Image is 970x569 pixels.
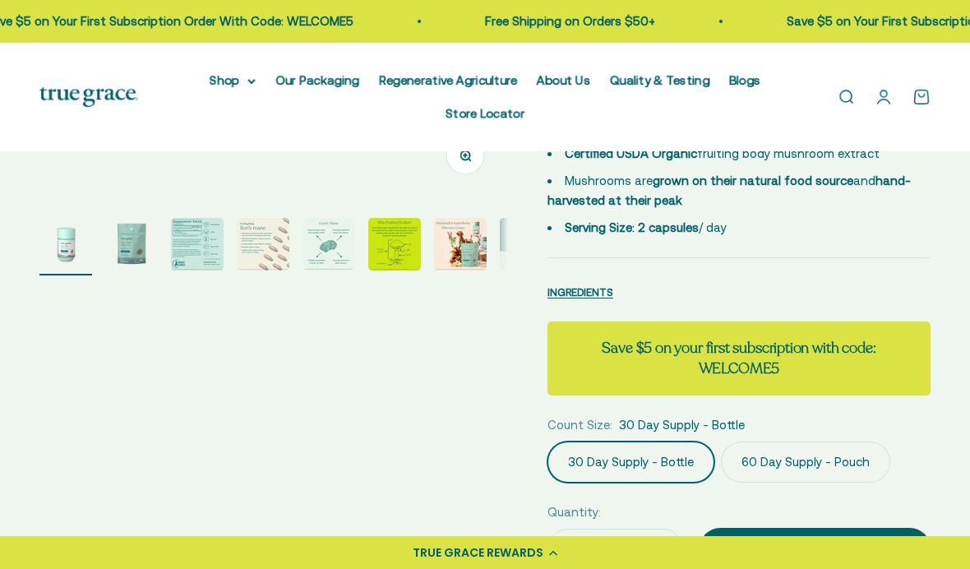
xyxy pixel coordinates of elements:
[729,73,760,87] a: Blogs
[237,218,289,271] img: - Mushrooms are grown on their natural food source and hand-harvested at their peak - 250 mg beta...
[635,530,682,569] button: Increase quantity
[619,415,745,435] span: 30 Day Supply - Bottle
[368,218,421,275] button: Go to item 6
[548,530,596,569] button: Decrease quantity
[105,218,158,275] button: Go to item 2
[171,218,224,271] img: Try Grvae full-spectrum mushroom extracts are crafted with intention. We start with the fruiting ...
[500,218,552,275] button: Go to item 8
[39,218,92,271] img: Lion's Mane Mushroom Supplement for Brain, Nerve&Cognitive Support* 1 g daily supports brain heal...
[368,218,421,271] img: The "fruiting body" (typically the stem, gills, and cap of the mushroom) has higher levels of act...
[379,73,517,87] a: Regenerative Agriculture
[547,218,931,238] li: / day
[434,218,487,271] img: Meaningful Ingredients. Effective Doses.
[565,146,697,160] strong: Certified USDA Organic
[537,73,590,87] a: About Us
[547,173,911,207] span: Mushrooms are and
[547,282,613,302] button: INGREDIENTS
[303,218,355,275] button: Go to item 5
[171,218,224,275] button: Go to item 3
[602,338,875,378] strong: Save $5 on your first subscription with code: WELCOME5
[565,220,699,234] strong: Serving Size: 2 capsules
[446,106,524,120] a: Store Locator
[547,144,931,164] li: fruiting body mushroom extract
[434,218,487,275] button: Go to item 7
[610,73,709,87] a: Quality & Testing
[413,544,543,562] div: TRUE GRACE REWARDS
[210,71,256,90] summary: Shop
[39,218,92,275] button: Go to item 1
[547,286,613,298] span: INGREDIENTS
[500,218,552,271] img: True Grace mushrooms undergo a multi-step hot water extraction process to create extracts with 25...
[478,14,649,28] a: Free Shipping on Orders $50+
[547,502,601,522] label: Quantity:
[105,218,158,271] img: Lion's Mane Mushroom Supplement for Brain, Nerve&Cognitive Support* - 1 g daily supports brain he...
[700,528,931,569] button: Add to cart
[275,73,359,87] a: Our Packaging
[653,173,853,187] strong: grown on their natural food source
[547,415,612,435] legend: Count Size:
[237,218,289,275] button: Go to item 4
[303,218,355,271] img: Support brain, nerve, and cognitive health* Third part tested for purity and potency Fruiting bod...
